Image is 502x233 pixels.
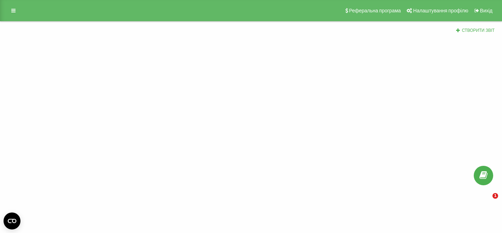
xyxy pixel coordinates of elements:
span: 1 [492,193,498,199]
span: Вихід [480,8,492,13]
button: Створити звіт [454,28,497,34]
span: Налаштування профілю [413,8,468,13]
iframe: Intercom live chat [478,193,495,210]
i: Створити звіт [456,28,461,32]
button: Open CMP widget [4,212,20,229]
span: Реферальна програма [349,8,401,13]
